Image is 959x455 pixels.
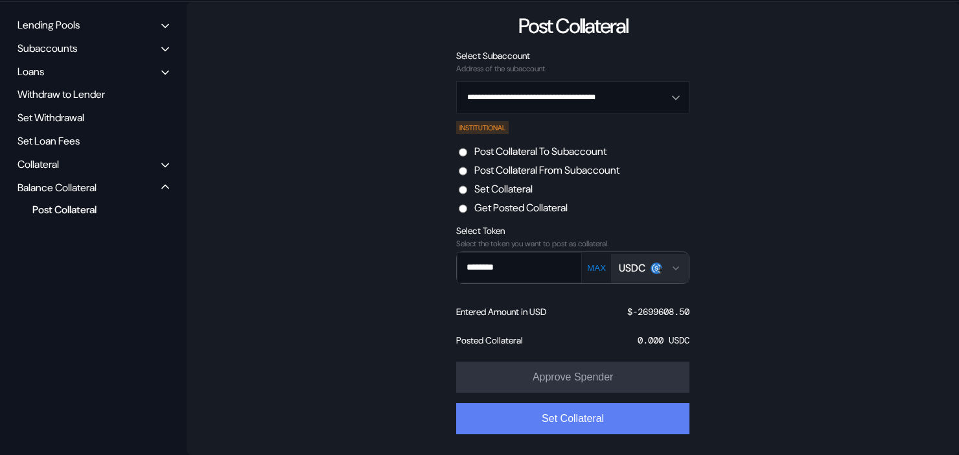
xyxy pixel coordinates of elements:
img: usdc.png [651,262,662,274]
div: Subaccounts [17,41,77,55]
label: Get Posted Collateral [474,201,568,215]
div: USDC [619,261,645,275]
div: $ -2699608.50 [627,306,689,318]
div: Posted Collateral [456,334,523,346]
div: Lending Pools [17,18,80,32]
div: Set Loan Fees [13,131,174,151]
button: Open menu [456,81,689,113]
div: Select Subaccount [456,50,689,62]
label: Post Collateral To Subaccount [474,145,607,158]
div: INSTITUTIONAL [456,121,509,134]
button: Approve Spender [456,362,689,393]
div: Loans [17,65,44,78]
label: Set Collateral [474,182,533,196]
div: Collateral [17,157,59,171]
div: 0.000 USDC [638,334,689,346]
div: Post Collateral [26,201,152,218]
div: Set Withdrawal [13,108,174,128]
button: Open menu for selecting token for payment [611,254,689,283]
img: svg+xml,%3c [656,266,664,274]
div: Withdraw to Lender [13,84,174,104]
div: Entered Amount in USD [456,306,546,318]
button: MAX [583,262,610,274]
button: Set Collateral [456,403,689,434]
div: Select the token you want to post as collateral. [456,239,689,248]
div: Select Token [456,225,689,237]
div: Post Collateral [518,12,628,40]
label: Post Collateral From Subaccount [474,163,619,177]
div: Balance Collateral [17,181,97,194]
div: Address of the subaccount. [456,64,689,73]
